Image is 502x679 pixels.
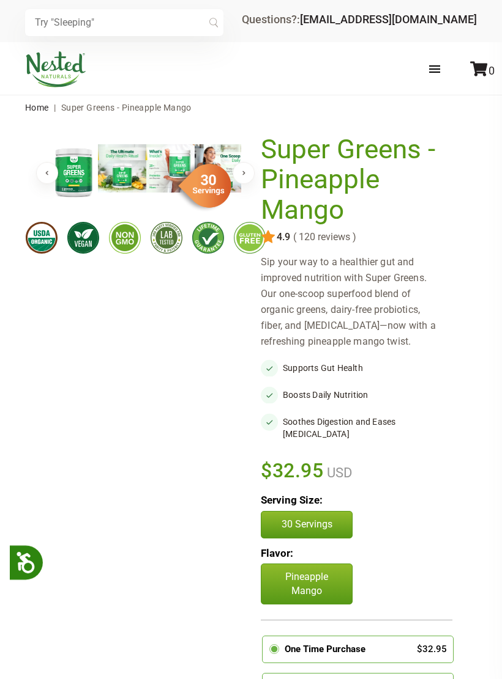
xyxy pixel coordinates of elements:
[261,547,293,559] b: Flavor:
[290,232,356,243] span: ( 120 reviews )
[26,222,58,254] img: usdaorganic
[261,413,452,442] li: Soothes Digestion and Eases [MEDICAL_DATA]
[324,465,352,480] span: USD
[274,518,340,531] p: 30 Servings
[261,563,353,604] p: Pineapple Mango
[489,64,495,77] span: 0
[109,222,141,254] img: gmofree
[50,144,98,200] img: Super Greens - Pineapple Mango
[61,103,192,112] span: Super Greens - Pineapple Mango
[233,162,255,184] button: Next
[192,222,224,254] img: lifetimeguarantee
[98,144,146,193] img: Super Greens - Pineapple Mango
[195,144,243,193] img: Super Greens - Pineapple Mango
[51,103,59,112] span: |
[261,457,324,484] span: $32.95
[261,386,452,403] li: Boosts Daily Nutrition
[300,13,477,26] a: [EMAIL_ADDRESS][DOMAIN_NAME]
[470,64,495,77] a: 0
[151,222,182,254] img: thirdpartytested
[261,511,353,538] button: 30 Servings
[242,14,477,25] div: Questions?:
[146,144,195,193] img: Super Greens - Pineapple Mango
[261,494,323,506] b: Serving Size:
[25,95,477,120] nav: breadcrumbs
[261,254,452,350] div: Sip your way to a healthier gut and improved nutrition with Super Greens. Our one-scoop superfood...
[36,162,58,184] button: Previous
[25,9,223,36] input: Try "Sleeping"
[261,134,446,226] h1: Super Greens - Pineapple Mango
[25,51,86,87] img: Nested Naturals
[261,230,275,244] img: star.svg
[67,222,99,254] img: vegan
[275,232,290,243] span: 4.9
[234,222,266,254] img: glutenfree
[261,359,452,376] li: Supports Gut Health
[25,103,49,112] a: Home
[170,160,231,212] img: sg-servings-30.png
